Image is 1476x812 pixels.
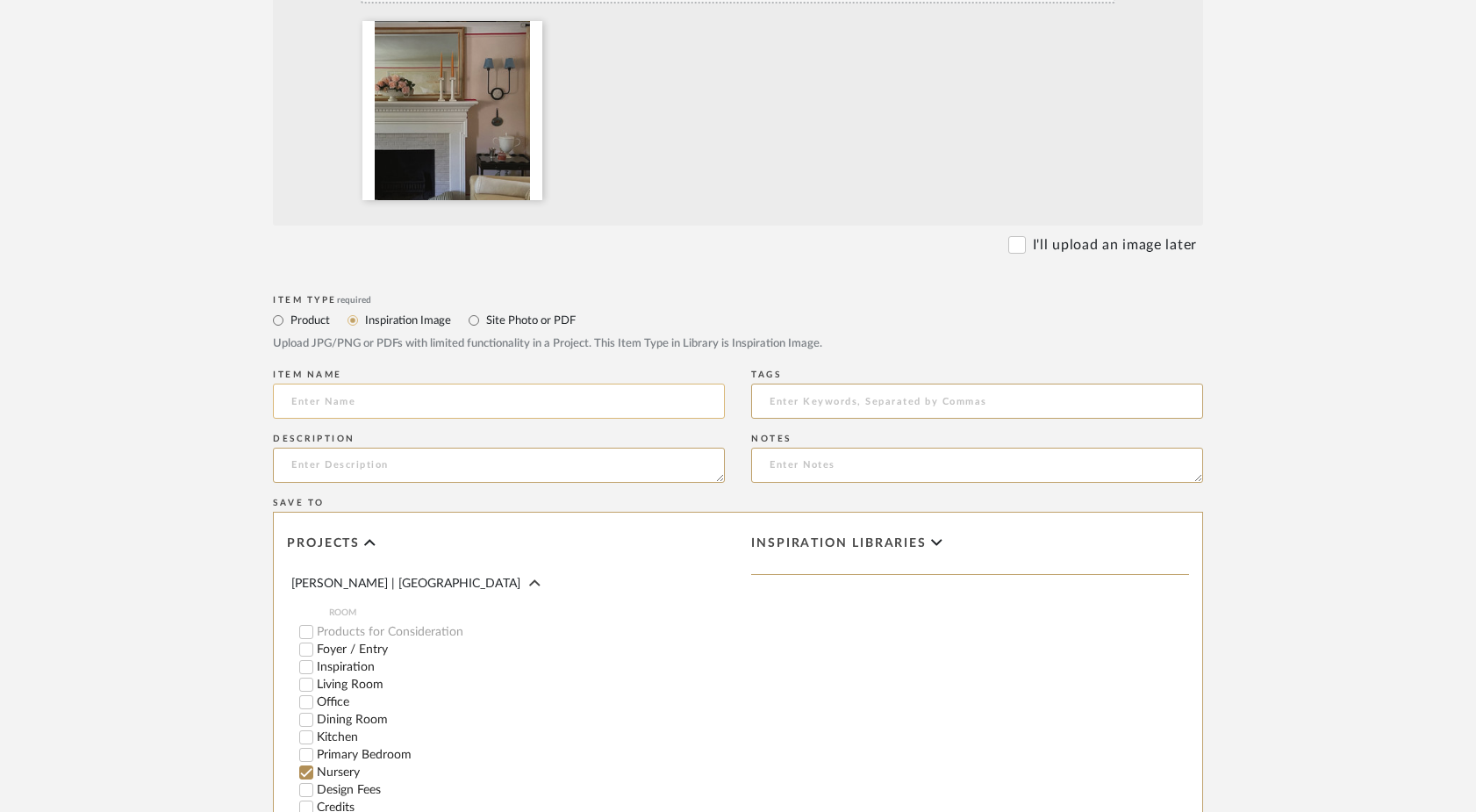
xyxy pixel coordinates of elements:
span: ROOM [329,606,725,620]
div: Description [273,434,725,444]
div: Tags [751,370,1203,380]
label: Living Room [317,679,725,691]
label: Nursery [317,766,725,779]
mat-radio-group: Select item type [273,309,1203,331]
div: Save To [273,498,1203,508]
div: Upload JPG/PNG or PDFs with limited functionality in a Project. This Item Type in Library is Insp... [273,335,1203,353]
span: required [337,296,371,305]
label: Design Fees [317,784,725,796]
label: Site Photo or PDF [484,311,576,330]
label: Foyer / Entry [317,643,725,656]
div: Notes [751,434,1203,444]
div: Item Type [273,295,1203,305]
label: Dining Room [317,714,725,726]
span: Projects [287,536,360,551]
label: Kitchen [317,731,725,744]
label: Product [289,311,330,330]
label: Office [317,696,725,708]
label: I'll upload an image later [1033,234,1197,255]
label: Inspiration Image [363,311,451,330]
input: Enter Keywords, Separated by Commas [751,384,1203,419]
label: Primary Bedroom [317,749,725,761]
span: [PERSON_NAME] | [GEOGRAPHIC_DATA] [291,578,520,590]
input: Enter Name [273,384,725,419]
div: Item name [273,370,725,380]
span: Inspiration libraries [751,536,927,551]
label: Inspiration [317,661,725,673]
